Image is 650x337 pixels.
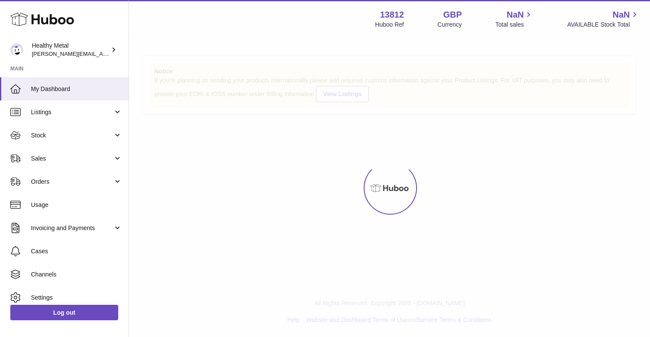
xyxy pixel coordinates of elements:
span: Settings [31,294,122,302]
a: NaN AVAILABLE Stock Total [567,9,640,29]
strong: GBP [443,9,462,21]
span: Listings [31,108,113,116]
span: Cases [31,247,122,255]
span: [PERSON_NAME][EMAIL_ADDRESS][DOMAIN_NAME] [32,50,172,57]
span: Stock [31,131,113,140]
a: NaN Total sales [495,9,533,29]
a: Log out [10,305,118,320]
div: Healthy Metal [32,42,109,58]
span: NaN [613,9,630,21]
span: Channels [31,270,122,279]
span: Orders [31,178,113,186]
span: NaN [506,9,524,21]
span: Invoicing and Payments [31,224,113,232]
span: My Dashboard [31,85,122,93]
span: Usage [31,201,122,209]
span: Sales [31,155,113,163]
img: jose@healthy-metal.com [10,43,23,56]
div: Currency [438,21,462,29]
span: AVAILABLE Stock Total [567,21,640,29]
span: Total sales [495,21,533,29]
div: Huboo Ref [375,21,404,29]
strong: 13812 [380,9,404,21]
